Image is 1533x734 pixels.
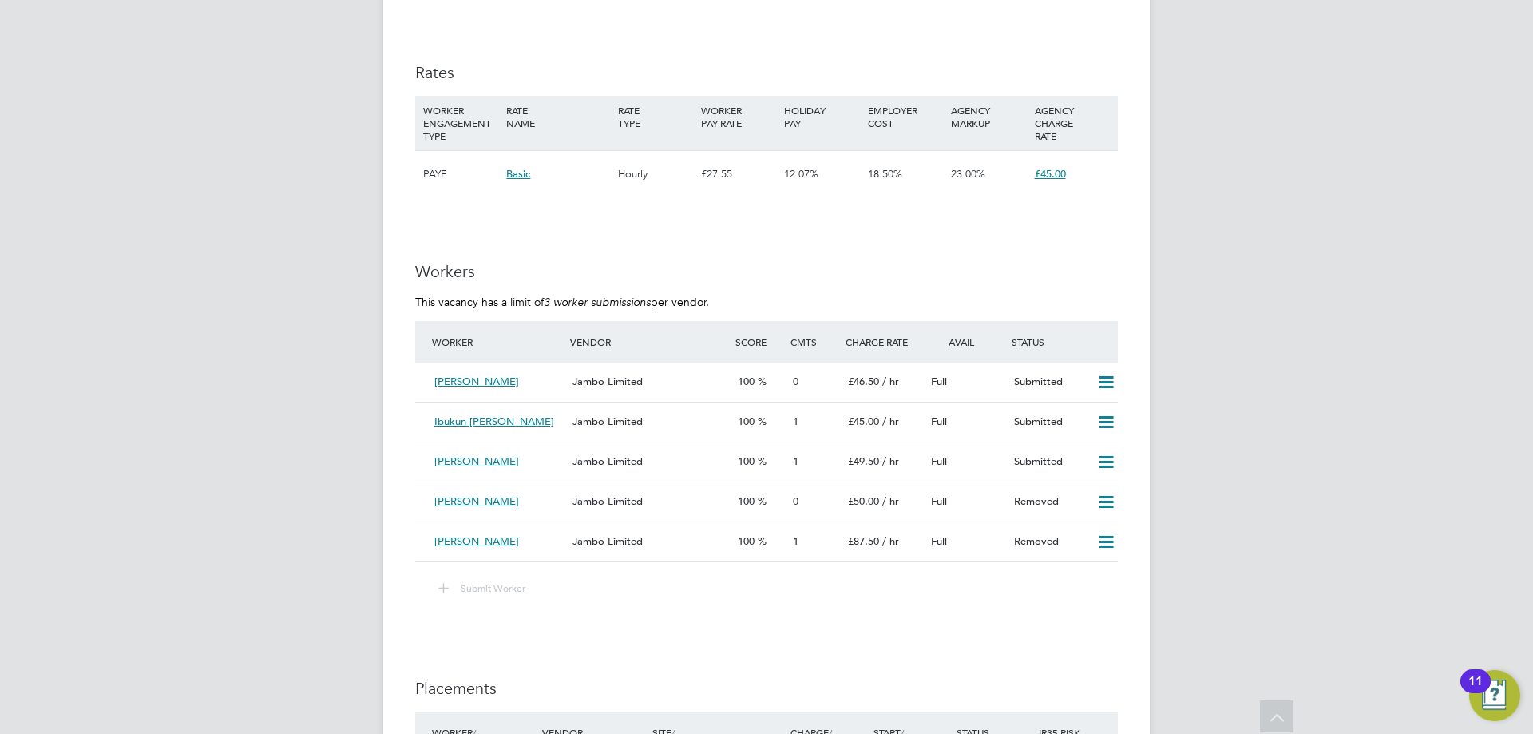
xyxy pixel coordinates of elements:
[848,454,879,468] span: £49.50
[931,415,947,428] span: Full
[415,62,1118,83] h3: Rates
[1008,529,1091,555] div: Removed
[1008,369,1091,395] div: Submitted
[951,167,985,181] span: 23.00%
[415,678,1118,699] h3: Placements
[697,151,780,197] div: £27.55
[1008,489,1091,515] div: Removed
[1008,409,1091,435] div: Submitted
[1469,670,1520,721] button: Open Resource Center, 11 new notifications
[738,454,755,468] span: 100
[882,454,899,468] span: / hr
[427,578,538,599] button: Submit Worker
[614,151,697,197] div: Hourly
[572,375,643,388] span: Jambo Limited
[572,415,643,428] span: Jambo Limited
[1008,327,1118,356] div: Status
[780,96,863,137] div: HOLIDAY PAY
[1468,681,1483,702] div: 11
[731,327,786,356] div: Score
[931,534,947,548] span: Full
[1035,167,1066,181] span: £45.00
[947,96,1030,137] div: AGENCY MARKUP
[848,375,879,388] span: £46.50
[925,327,1008,356] div: Avail
[931,454,947,468] span: Full
[793,454,798,468] span: 1
[793,375,798,388] span: 0
[461,581,525,594] span: Submit Worker
[786,327,842,356] div: Cmts
[784,167,818,181] span: 12.07%
[506,167,530,181] span: Basic
[697,96,780,137] div: WORKER PAY RATE
[931,375,947,388] span: Full
[793,415,798,428] span: 1
[614,96,697,137] div: RATE TYPE
[738,375,755,388] span: 100
[848,534,879,548] span: £87.50
[434,415,554,428] span: Ibukun [PERSON_NAME]
[544,295,651,309] em: 3 worker submissions
[738,494,755,508] span: 100
[572,454,643,468] span: Jambo Limited
[1031,96,1114,150] div: AGENCY CHARGE RATE
[882,534,899,548] span: / hr
[419,96,502,150] div: WORKER ENGAGEMENT TYPE
[848,415,879,428] span: £45.00
[868,167,902,181] span: 18.50%
[793,534,798,548] span: 1
[434,454,519,468] span: [PERSON_NAME]
[882,494,899,508] span: / hr
[502,96,613,137] div: RATE NAME
[882,415,899,428] span: / hr
[793,494,798,508] span: 0
[882,375,899,388] span: / hr
[738,534,755,548] span: 100
[415,295,1118,309] p: This vacancy has a limit of per vendor.
[572,494,643,508] span: Jambo Limited
[1008,449,1091,475] div: Submitted
[415,261,1118,282] h3: Workers
[566,327,731,356] div: Vendor
[572,534,643,548] span: Jambo Limited
[419,151,502,197] div: PAYE
[842,327,925,356] div: Charge Rate
[864,96,947,137] div: EMPLOYER COST
[428,327,566,356] div: Worker
[931,494,947,508] span: Full
[738,415,755,428] span: 100
[848,494,879,508] span: £50.00
[434,494,519,508] span: [PERSON_NAME]
[434,375,519,388] span: [PERSON_NAME]
[434,534,519,548] span: [PERSON_NAME]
